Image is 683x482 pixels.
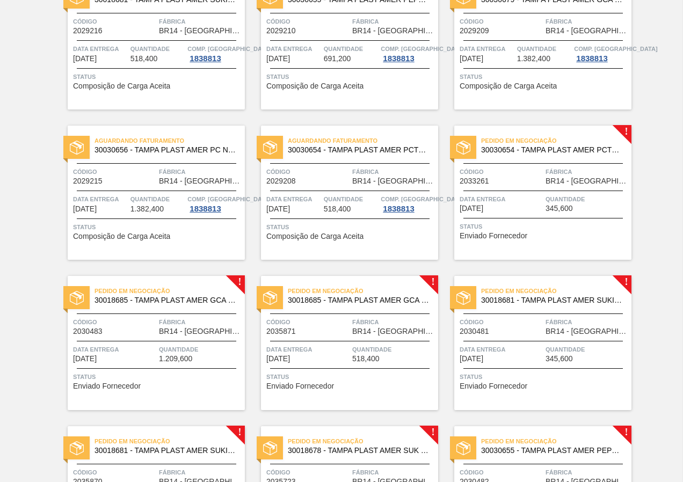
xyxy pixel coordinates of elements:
[73,355,97,363] span: 24/10/2025
[352,355,380,363] span: 518,400
[73,43,128,54] span: Data entrega
[381,43,435,63] a: Comp. [GEOGRAPHIC_DATA]1838813
[460,27,489,35] span: 2029209
[546,205,573,213] span: 345,600
[546,194,629,205] span: Quantidade
[159,317,242,327] span: Fábrica
[266,16,350,27] span: Código
[460,355,483,363] span: 24/10/2025
[288,146,430,154] span: 30030654 - TAMPA PLAST AMER PCTW NIV24
[266,355,290,363] span: 24/10/2025
[460,194,543,205] span: Data entrega
[130,205,164,213] span: 1.382,400
[187,54,223,63] div: 1838813
[73,317,156,327] span: Código
[73,205,97,213] span: 02/10/2025
[460,371,629,382] span: Status
[159,467,242,478] span: Fábrica
[70,291,84,305] img: status
[266,82,364,90] span: Composição de Carga Aceita
[546,317,629,327] span: Fábrica
[245,276,438,410] a: !statusPedido em Negociação30018685 - TAMPA PLAST AMER GCA S/LINERCódigo2035871FábricaBR14 - [GEO...
[324,55,351,63] span: 691,200
[73,371,242,382] span: Status
[187,43,242,63] a: Comp. [GEOGRAPHIC_DATA]1838813
[460,232,527,240] span: Enviado Fornecedor
[187,194,242,213] a: Comp. [GEOGRAPHIC_DATA]1838813
[438,126,631,260] a: !statusPedido em Negociação30030654 - TAMPA PLAST AMER PCTW NIV24Código2033261FábricaBR14 - [GEOG...
[546,166,629,177] span: Fábrica
[159,177,242,185] span: BR14 - Curitibana
[460,82,557,90] span: Composição de Carga Aceita
[73,327,103,335] span: 2030483
[546,344,629,355] span: Quantidade
[288,296,430,304] span: 30018685 - TAMPA PLAST AMER GCA S/LINER
[266,205,290,213] span: 02/10/2025
[460,467,543,478] span: Código
[263,441,277,455] img: status
[438,276,631,410] a: !statusPedido em Negociação30018681 - TAMPA PLAST AMER SUKITA S/LINERCódigo2030481FábricaBR14 - [...
[460,43,514,54] span: Data entrega
[288,447,430,455] span: 30018678 - TAMPA PLAST AMER SUK TUBAINA S/LINER
[73,194,128,205] span: Data entrega
[460,327,489,335] span: 2030481
[52,276,245,410] a: !statusPedido em Negociação30018685 - TAMPA PLAST AMER GCA S/LINERCódigo2030483FábricaBR14 - [GEO...
[95,286,245,296] span: Pedido em Negociação
[381,205,416,213] div: 1838813
[546,355,573,363] span: 345,600
[517,43,572,54] span: Quantidade
[481,286,631,296] span: Pedido em Negociação
[187,43,271,54] span: Comp. Carga
[324,43,379,54] span: Quantidade
[73,71,242,82] span: Status
[352,344,435,355] span: Quantidade
[546,177,629,185] span: BR14 - Curitibana
[73,177,103,185] span: 2029215
[52,126,245,260] a: statusAguardando Faturamento30030656 - TAMPA PLAST AMER PC NIV24Código2029215FábricaBR14 - [GEOGR...
[266,344,350,355] span: Data entrega
[159,355,192,363] span: 1.209,600
[266,55,290,63] span: 02/10/2025
[266,382,334,390] span: Enviado Fornecedor
[266,194,321,205] span: Data entrega
[266,27,296,35] span: 2029210
[187,194,271,205] span: Comp. Carga
[70,441,84,455] img: status
[266,371,435,382] span: Status
[266,177,296,185] span: 2029208
[481,296,623,304] span: 30018681 - TAMPA PLAST AMER SUKITA S/LINER
[352,177,435,185] span: BR14 - Curitibana
[546,16,629,27] span: Fábrica
[288,436,438,447] span: Pedido em Negociação
[266,327,296,335] span: 2035871
[381,54,416,63] div: 1838813
[95,447,236,455] span: 30018681 - TAMPA PLAST AMER SUKITA S/LINER
[324,194,379,205] span: Quantidade
[546,467,629,478] span: Fábrica
[73,27,103,35] span: 2029216
[460,16,543,27] span: Código
[481,135,631,146] span: Pedido em Negociação
[73,55,97,63] span: 02/10/2025
[95,436,245,447] span: Pedido em Negociação
[130,43,185,54] span: Quantidade
[352,166,435,177] span: Fábrica
[266,222,435,232] span: Status
[456,441,470,455] img: status
[159,327,242,335] span: BR14 - Curitibana
[95,135,245,146] span: Aguardando Faturamento
[266,232,364,240] span: Composição de Carga Aceita
[352,16,435,27] span: Fábrica
[481,447,623,455] span: 30030655 - TAMPA PLAST AMER PEPSI ZERO NIV24
[352,27,435,35] span: BR14 - Curitibana
[460,221,629,232] span: Status
[460,205,483,213] span: 02/10/2025
[352,467,435,478] span: Fábrica
[324,205,351,213] span: 518,400
[73,232,170,240] span: Composição de Carga Aceita
[73,16,156,27] span: Código
[381,194,464,205] span: Comp. Carga
[159,27,242,35] span: BR14 - Curitibana
[266,166,350,177] span: Código
[263,291,277,305] img: status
